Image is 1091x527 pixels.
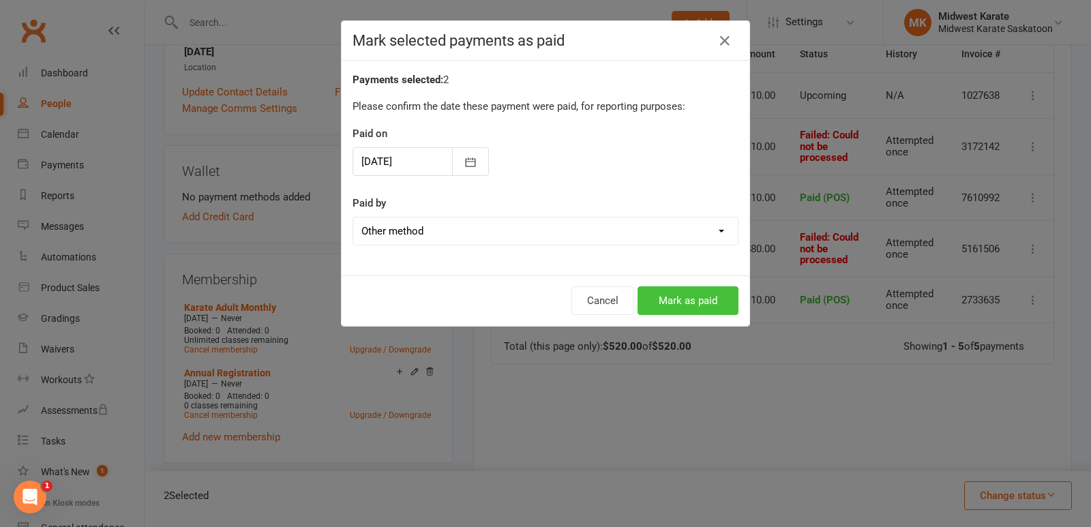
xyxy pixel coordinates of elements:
iframe: Intercom live chat [14,481,46,513]
button: Close [714,30,736,52]
label: Paid by [353,195,386,211]
strong: Payments selected: [353,74,443,86]
span: 1 [42,481,53,492]
label: Paid on [353,125,387,142]
p: Please confirm the date these payment were paid, for reporting purposes: [353,98,738,115]
button: Cancel [571,286,634,315]
div: 2 [353,72,738,88]
h4: Mark selected payments as paid [353,32,738,49]
button: Mark as paid [638,286,738,315]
